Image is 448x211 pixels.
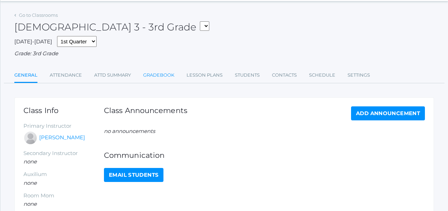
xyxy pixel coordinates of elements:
[309,68,335,82] a: Schedule
[23,180,37,186] em: none
[50,68,82,82] a: Attendance
[23,201,37,207] em: none
[14,50,434,58] div: Grade: 3rd Grade
[104,106,187,119] h1: Class Announcements
[187,68,223,82] a: Lesson Plans
[104,168,163,182] a: Email Students
[19,12,58,18] a: Go to Classrooms
[348,68,370,82] a: Settings
[23,150,104,156] h5: Secondary Instructor
[39,134,85,142] a: [PERSON_NAME]
[23,171,104,177] h5: Auxilium
[94,68,131,82] a: Attd Summary
[235,68,260,82] a: Students
[14,38,52,45] span: [DATE]-[DATE]
[143,68,174,82] a: Gradebook
[272,68,297,82] a: Contacts
[104,151,425,159] h1: Communication
[23,106,104,114] h1: Class Info
[23,158,37,165] em: none
[104,128,155,134] em: no announcements
[23,123,104,129] h5: Primary Instructor
[351,106,425,120] a: Add Announcement
[14,22,209,33] h2: [DEMOGRAPHIC_DATA] 3 - 3rd Grade
[23,193,104,199] h5: Room Mom
[14,68,37,83] a: General
[23,131,37,145] div: Joshua Bennett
